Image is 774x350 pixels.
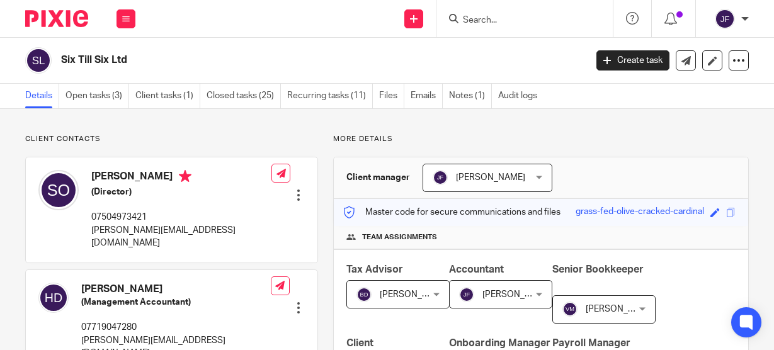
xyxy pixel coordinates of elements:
span: Tax Advisor [346,264,403,274]
span: [PERSON_NAME] [380,290,449,299]
img: Pixie [25,10,88,27]
p: 07504973421 [91,211,271,223]
a: Create task [596,50,669,71]
a: Client tasks (1) [135,84,200,108]
p: [PERSON_NAME][EMAIL_ADDRESS][DOMAIN_NAME] [91,224,271,250]
span: Accountant [449,264,504,274]
p: More details [333,134,749,144]
span: Onboarding Manager [449,338,550,348]
h2: Six Till Six Ltd [61,54,474,67]
span: [PERSON_NAME] [586,305,655,313]
p: Master code for secure communications and files [343,206,561,218]
span: [PERSON_NAME] [482,290,552,299]
span: Team assignments [362,232,437,242]
h3: Client manager [346,171,410,184]
a: Open tasks (3) [65,84,129,108]
img: svg%3E [459,287,474,302]
input: Search [462,15,575,26]
i: Primary [179,170,191,183]
a: Recurring tasks (11) [287,84,373,108]
h5: (Management Accountant) [81,296,271,308]
a: Details [25,84,59,108]
a: Notes (1) [449,84,492,108]
a: Files [379,84,404,108]
a: Emails [411,84,443,108]
img: svg%3E [356,287,372,302]
img: svg%3E [433,170,448,185]
h5: (Director) [91,186,271,198]
img: svg%3E [25,47,52,74]
p: 07719047280 [81,321,271,334]
span: Payroll Manager [552,338,630,348]
p: Client contacts [25,134,318,144]
img: svg%3E [562,302,578,317]
span: Senior Bookkeeper [552,264,644,274]
a: Closed tasks (25) [207,84,281,108]
a: Audit logs [498,84,544,108]
span: [PERSON_NAME] [456,173,525,182]
img: svg%3E [715,9,735,29]
div: grass-fed-olive-cracked-cardinal [576,205,704,220]
img: svg%3E [38,283,69,313]
h4: [PERSON_NAME] [91,170,271,186]
h4: [PERSON_NAME] [81,283,271,296]
img: svg%3E [38,170,79,210]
